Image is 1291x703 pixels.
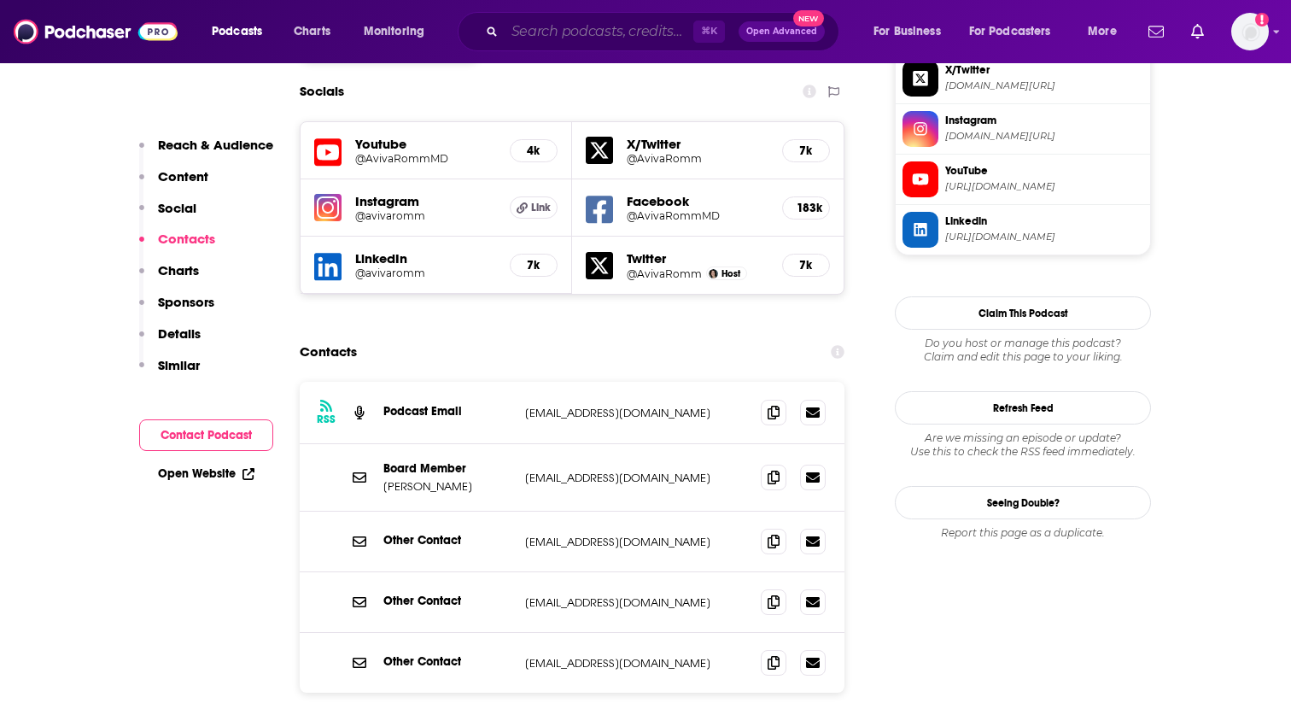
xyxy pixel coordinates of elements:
a: @AvivaRommMD [355,152,496,165]
h2: Contacts [300,336,357,368]
p: [PERSON_NAME] [383,479,511,494]
a: Linkedin[URL][DOMAIN_NAME] [903,212,1143,248]
a: X/Twitter[DOMAIN_NAME][URL] [903,61,1143,97]
h5: Youtube [355,136,496,152]
button: open menu [862,18,962,45]
p: Contacts [158,231,215,247]
p: Podcast Email [383,404,511,419]
button: Content [139,168,208,200]
p: Reach & Audience [158,137,273,153]
button: Details [139,325,201,357]
a: Seeing Double? [895,486,1151,519]
button: open menu [352,18,447,45]
h5: 4k [524,144,543,158]
p: [EMAIL_ADDRESS][DOMAIN_NAME] [525,656,747,671]
svg: Add a profile image [1255,13,1269,26]
h5: 7k [524,258,543,272]
img: User Profile [1231,13,1269,50]
p: Charts [158,262,199,278]
div: Claim and edit this page to your liking. [895,337,1151,364]
span: https://www.youtube.com/@AvivaRommMD [945,180,1143,193]
h5: Twitter [627,250,768,267]
span: twitter.com/AvivaRomm [945,79,1143,92]
span: Charts [294,20,330,44]
button: Claim This Podcast [895,296,1151,330]
div: Are we missing an episode or update? Use this to check the RSS feed immediately. [895,431,1151,459]
a: @avivaromm [355,209,496,222]
a: Show notifications dropdown [1184,17,1211,46]
span: For Podcasters [969,20,1051,44]
span: instagram.com/avivaromm [945,130,1143,143]
a: @AvivaRomm [627,267,702,280]
span: Linkedin [945,214,1143,229]
span: ⌘ K [693,21,725,43]
h5: 7k [797,144,815,158]
p: Other Contact [383,654,511,669]
h5: LinkedIn [355,250,496,267]
button: Open AdvancedNew [739,21,825,42]
p: Details [158,325,201,342]
a: Link [510,196,558,219]
p: [EMAIL_ADDRESS][DOMAIN_NAME] [525,535,747,549]
p: Similar [158,357,200,373]
p: [EMAIL_ADDRESS][DOMAIN_NAME] [525,595,747,610]
p: Social [158,200,196,216]
h5: 7k [797,258,815,272]
h5: Facebook [627,193,768,209]
p: [EMAIL_ADDRESS][DOMAIN_NAME] [525,471,747,485]
button: Show profile menu [1231,13,1269,50]
p: Content [158,168,208,185]
h5: X/Twitter [627,136,768,152]
a: @avivaromm [355,267,496,279]
button: Social [139,200,196,231]
span: Podcasts [212,20,262,44]
a: Instagram[DOMAIN_NAME][URL] [903,111,1143,147]
button: open menu [200,18,284,45]
input: Search podcasts, credits, & more... [505,18,693,45]
div: Report this page as a duplicate. [895,526,1151,540]
p: [EMAIL_ADDRESS][DOMAIN_NAME] [525,406,747,420]
button: Charts [139,262,199,294]
span: Do you host or manage this podcast? [895,337,1151,350]
span: More [1088,20,1117,44]
span: YouTube [945,163,1143,179]
a: @AvivaRomm [627,152,768,165]
span: For Business [873,20,941,44]
a: Show notifications dropdown [1142,17,1171,46]
span: Instagram [945,113,1143,128]
img: iconImage [314,194,342,221]
span: https://www.linkedin.com/in/avivaromm [945,231,1143,243]
a: YouTube[URL][DOMAIN_NAME] [903,161,1143,197]
h5: Instagram [355,193,496,209]
a: @AvivaRommMD [627,209,768,222]
span: New [793,10,824,26]
button: open menu [958,18,1076,45]
span: Logged in as rgertner [1231,13,1269,50]
p: Sponsors [158,294,214,310]
h3: RSS [317,413,336,426]
button: Similar [139,357,200,389]
button: open menu [1076,18,1138,45]
img: Podchaser - Follow, Share and Rate Podcasts [14,15,178,48]
p: Other Contact [383,594,511,608]
a: Open Website [158,466,254,481]
span: Monitoring [364,20,424,44]
span: Host [721,268,740,279]
button: Contact Podcast [139,419,273,451]
p: Other Contact [383,533,511,548]
button: Reach & Audience [139,137,273,168]
div: Search podcasts, credits, & more... [474,12,856,51]
a: Charts [283,18,341,45]
span: Link [531,201,551,214]
h2: Socials [300,75,344,108]
span: X/Twitter [945,62,1143,78]
span: Open Advanced [746,27,817,36]
img: Aviva Romm [709,269,718,278]
button: Refresh Feed [895,391,1151,425]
